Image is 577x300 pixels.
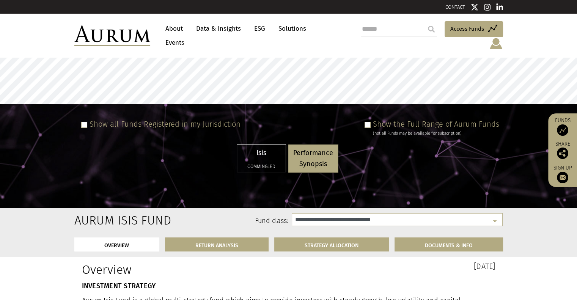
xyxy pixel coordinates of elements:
[165,237,269,251] a: RETURN ANALYSIS
[82,282,156,290] strong: INVESTMENT STRATEGY
[293,148,333,170] p: Performance Synopsis
[90,119,241,129] label: Show all Funds Registered in my Jurisdiction
[450,24,484,33] span: Access Funds
[242,164,281,169] h5: Commingled
[496,3,503,11] img: Linkedin icon
[557,172,568,183] img: Sign up to our newsletter
[373,119,499,129] label: Show the Full Range of Aurum Funds
[294,262,495,270] h3: [DATE]
[82,262,283,277] h1: Overview
[395,237,503,251] a: DOCUMENTS & INFO
[148,216,288,226] label: Fund class:
[552,141,573,159] div: Share
[250,22,269,36] a: ESG
[557,124,568,136] img: Access Funds
[471,3,478,11] img: Twitter icon
[552,117,573,136] a: Funds
[489,37,503,50] img: account-icon.svg
[74,213,136,228] h2: Aurum Isis Fund
[242,148,281,159] p: Isis
[373,130,499,137] div: (not all Funds may be available for subscription)
[162,36,184,50] a: Events
[162,22,187,36] a: About
[192,22,245,36] a: Data & Insights
[424,22,439,37] input: Submit
[74,25,150,46] img: Aurum
[484,3,491,11] img: Instagram icon
[274,237,389,251] a: STRATEGY ALLOCATION
[552,165,573,183] a: Sign up
[275,22,310,36] a: Solutions
[557,148,568,159] img: Share this post
[445,21,503,37] a: Access Funds
[445,4,465,10] a: CONTACT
